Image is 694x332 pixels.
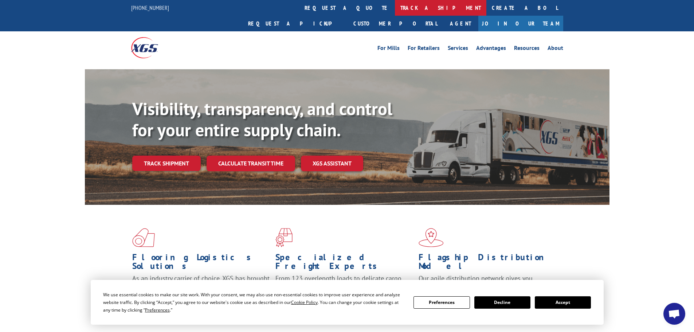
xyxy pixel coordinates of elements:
[413,296,470,309] button: Preferences
[275,253,413,274] h1: Specialized Freight Experts
[663,303,685,325] a: Open chat
[419,253,556,274] h1: Flagship Distribution Model
[132,228,155,247] img: xgs-icon-total-supply-chain-intelligence-red
[478,16,563,31] a: Join Our Team
[474,296,530,309] button: Decline
[291,299,318,305] span: Cookie Policy
[377,45,400,53] a: For Mills
[132,253,270,274] h1: Flooring Logistics Solutions
[476,45,506,53] a: Advantages
[514,45,540,53] a: Resources
[207,156,295,171] a: Calculate transit time
[132,97,392,141] b: Visibility, transparency, and control for your entire supply chain.
[145,307,170,313] span: Preferences
[103,291,405,314] div: We use essential cookies to make our site work. With your consent, we may also use non-essential ...
[448,45,468,53] a: Services
[535,296,591,309] button: Accept
[275,274,413,306] p: From 123 overlength loads to delicate cargo, our experienced staff knows the best way to move you...
[131,4,169,11] a: [PHONE_NUMBER]
[243,16,348,31] a: Request a pickup
[301,156,363,171] a: XGS ASSISTANT
[419,228,444,247] img: xgs-icon-flagship-distribution-model-red
[132,274,270,300] span: As an industry carrier of choice, XGS has brought innovation and dedication to flooring logistics...
[548,45,563,53] a: About
[443,16,478,31] a: Agent
[348,16,443,31] a: Customer Portal
[408,45,440,53] a: For Retailers
[91,280,604,325] div: Cookie Consent Prompt
[132,156,201,171] a: Track shipment
[275,228,293,247] img: xgs-icon-focused-on-flooring-red
[419,274,553,291] span: Our agile distribution network gives you nationwide inventory management on demand.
